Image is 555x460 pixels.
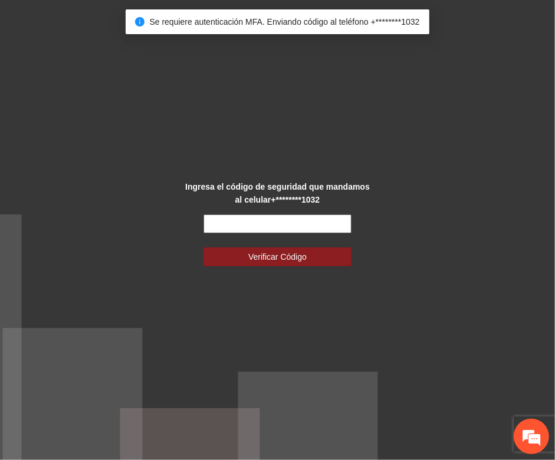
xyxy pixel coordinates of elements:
strong: Ingresa el código de seguridad que mandamos al celular +********1032 [185,182,370,204]
div: Chatee con nosotros ahora [61,60,198,75]
button: Verificar Código [203,247,352,266]
textarea: Escriba su mensaje y pulse “Intro” [6,322,225,363]
span: Verificar Código [248,250,307,263]
span: info-circle [135,17,145,27]
span: Se requiere autenticación MFA. Enviando código al teléfono +********1032 [149,17,419,27]
div: Minimizar ventana de chat en vivo [193,6,222,34]
span: Estamos en línea. [68,157,163,276]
